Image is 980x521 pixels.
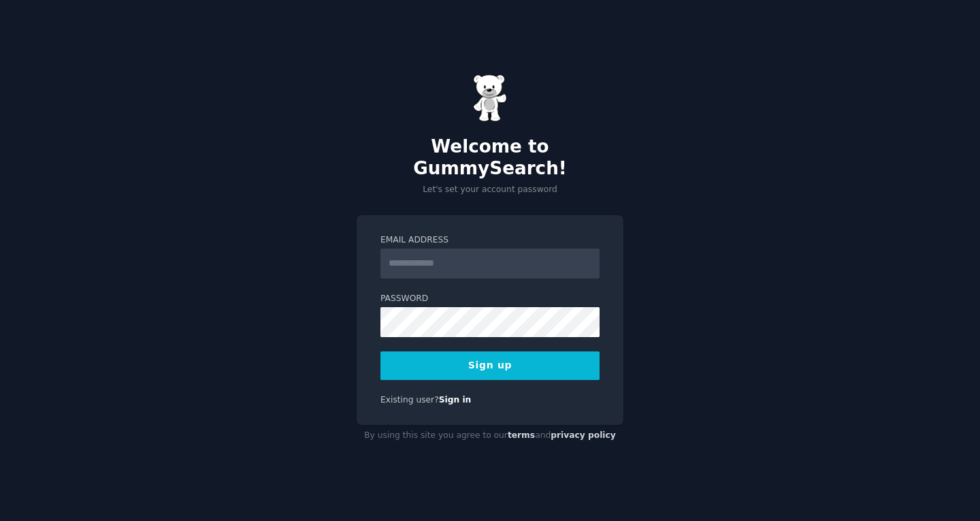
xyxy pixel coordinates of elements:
p: Let's set your account password [357,184,623,196]
label: Email Address [380,234,600,247]
button: Sign up [380,351,600,380]
a: Sign in [439,395,472,405]
a: privacy policy [551,430,616,440]
h2: Welcome to GummySearch! [357,136,623,179]
div: By using this site you agree to our and [357,425,623,447]
a: terms [508,430,535,440]
span: Existing user? [380,395,439,405]
label: Password [380,293,600,305]
img: Gummy Bear [473,74,507,122]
